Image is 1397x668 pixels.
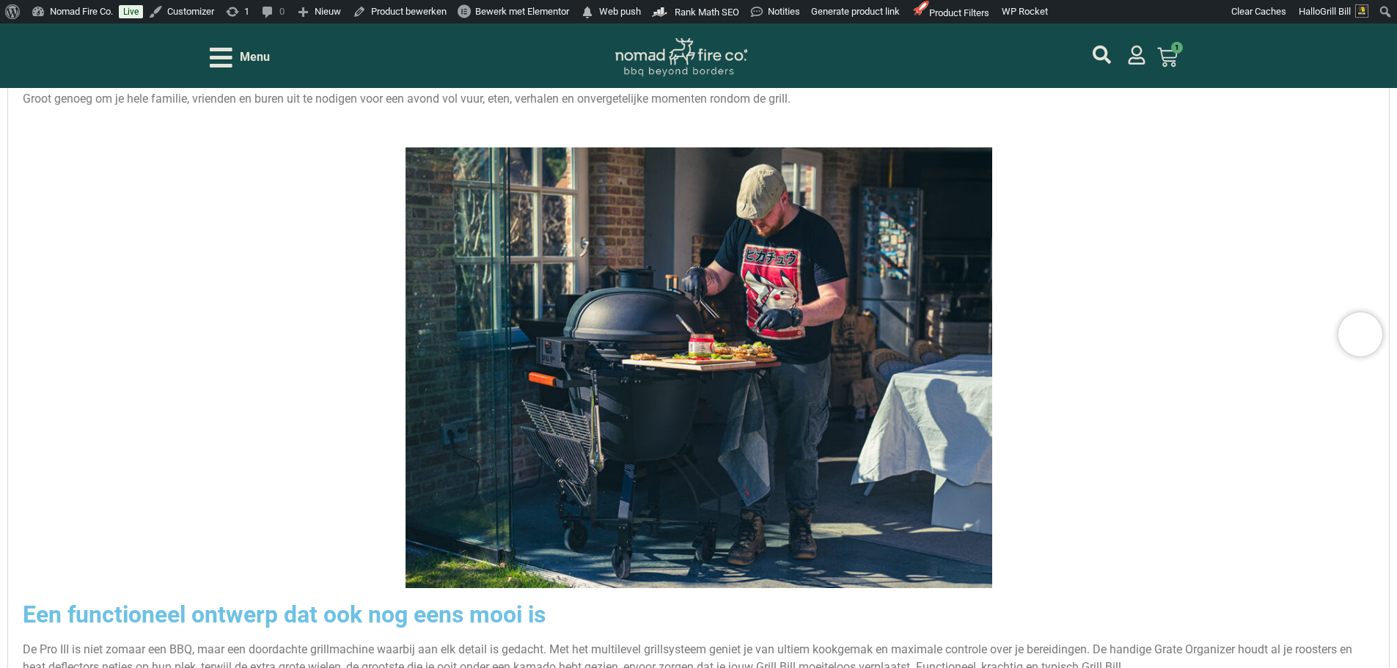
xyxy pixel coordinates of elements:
img: Avatar of Grill Bill [1355,4,1368,18]
h2: Een functioneel ontwerp dat ook nog eens mooi is [23,603,1374,626]
img: Grill BIll Pro III Grate Organizer [406,147,992,587]
a: 1 [1140,38,1195,76]
iframe: Brevo live chat [1338,312,1382,356]
span: Menu [240,48,270,66]
a: mijn account [1127,45,1146,65]
div: Open/Close Menu [210,45,270,70]
span: Grill Bill [1320,6,1351,17]
span: Rank Math SEO [675,7,739,18]
p: Groot genoeg om je hele familie, vrienden en buren uit te nodigen voor een avond vol vuur, eten, ... [23,90,1374,108]
a: Live [119,5,143,18]
span: Bewerk met Elementor [475,6,569,17]
a: mijn account [1093,45,1111,64]
span:  [580,2,595,23]
img: Nomad Logo [615,38,747,77]
span: 1 [1171,42,1183,54]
